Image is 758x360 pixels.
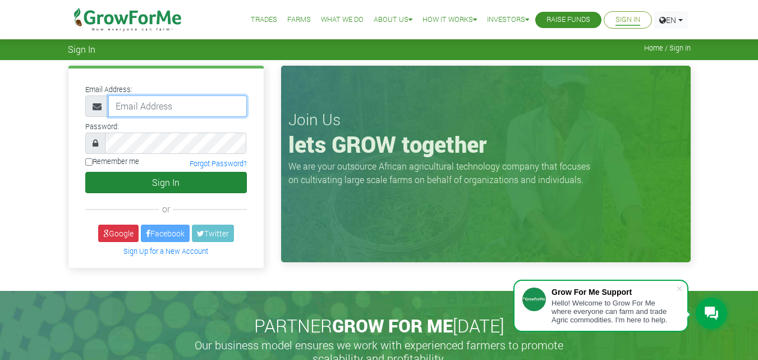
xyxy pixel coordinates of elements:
[85,202,247,216] div: or
[85,121,119,132] label: Password:
[615,14,640,26] a: Sign In
[251,14,277,26] a: Trades
[85,172,247,193] button: Sign In
[85,84,132,95] label: Email Address:
[123,247,208,256] a: Sign Up for a New Account
[68,44,95,54] span: Sign In
[422,14,477,26] a: How it Works
[85,156,139,167] label: Remember me
[552,299,676,324] div: Hello! Welcome to Grow For Me where everyone can farm and trade Agric commodities. I'm here to help.
[190,159,247,168] a: Forgot Password?
[72,315,686,336] h2: PARTNER [DATE]
[321,14,364,26] a: What We Do
[287,14,311,26] a: Farms
[552,288,676,297] div: Grow For Me Support
[288,160,597,186] p: We are your outsource African agricultural technology company that focuses on cultivating large s...
[644,44,691,52] span: Home / Sign In
[98,225,139,242] a: Google
[288,131,683,158] h1: lets GROW together
[374,14,412,26] a: About Us
[108,95,247,117] input: Email Address
[85,158,93,166] input: Remember me
[487,14,529,26] a: Investors
[546,14,590,26] a: Raise Funds
[654,11,688,29] a: EN
[332,313,453,338] span: GROW FOR ME
[288,110,683,129] h3: Join Us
